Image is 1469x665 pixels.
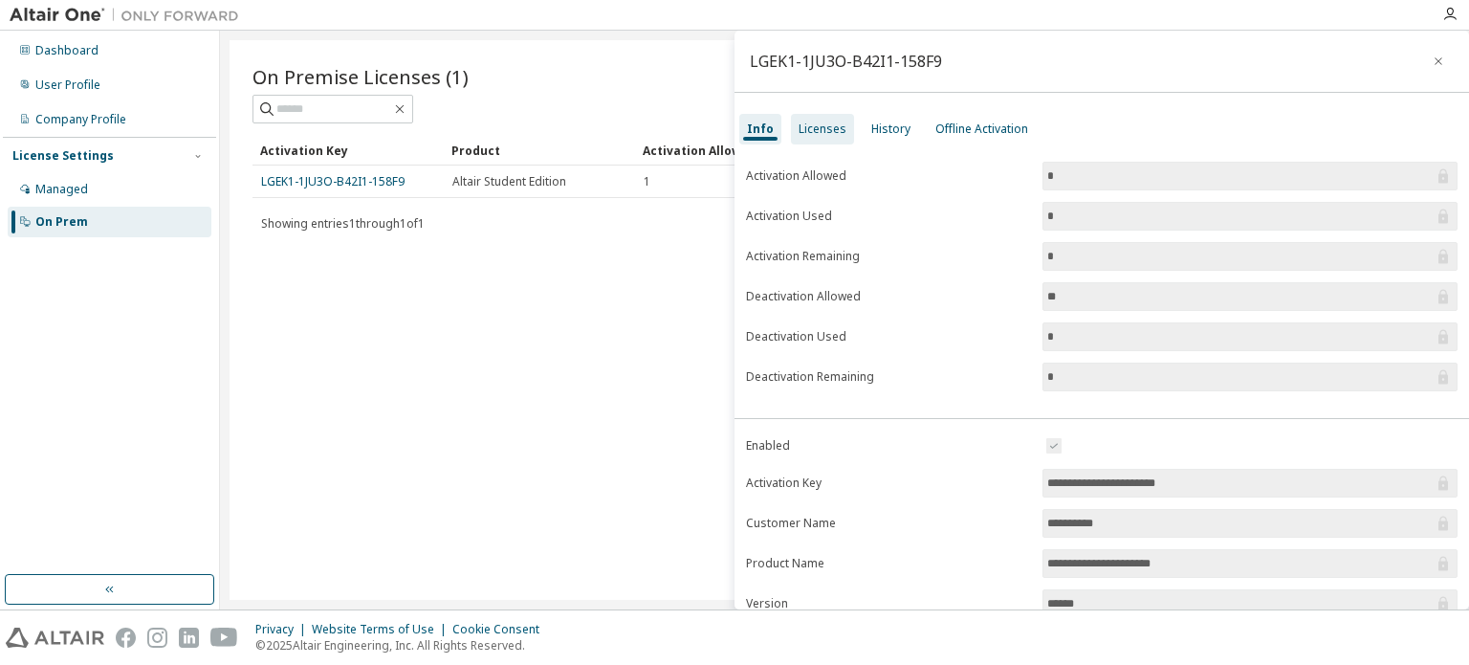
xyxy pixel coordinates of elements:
[746,596,1031,611] label: Version
[746,556,1031,571] label: Product Name
[116,628,136,648] img: facebook.svg
[452,174,566,189] span: Altair Student Edition
[746,438,1031,454] label: Enabled
[451,135,627,166] div: Product
[35,214,88,230] div: On Prem
[644,174,650,189] span: 1
[35,182,88,197] div: Managed
[746,209,1031,224] label: Activation Used
[260,135,436,166] div: Activation Key
[935,122,1028,137] div: Offline Activation
[746,249,1031,264] label: Activation Remaining
[6,628,104,648] img: altair_logo.svg
[747,122,774,137] div: Info
[35,78,100,93] div: User Profile
[746,516,1031,531] label: Customer Name
[261,173,405,189] a: LGEK1-1JU3O-B42I1-158F9
[147,628,167,648] img: instagram.svg
[10,6,249,25] img: Altair One
[746,289,1031,304] label: Deactivation Allowed
[252,63,469,90] span: On Premise Licenses (1)
[261,215,425,232] span: Showing entries 1 through 1 of 1
[255,622,312,637] div: Privacy
[452,622,551,637] div: Cookie Consent
[746,168,1031,184] label: Activation Allowed
[12,148,114,164] div: License Settings
[35,112,126,127] div: Company Profile
[799,122,846,137] div: Licenses
[179,628,199,648] img: linkedin.svg
[746,476,1031,491] label: Activation Key
[871,122,910,137] div: History
[750,54,942,69] div: LGEK1-1JU3O-B42I1-158F9
[312,622,452,637] div: Website Terms of Use
[255,637,551,654] p: © 2025 Altair Engineering, Inc. All Rights Reserved.
[643,135,819,166] div: Activation Allowed
[35,43,99,58] div: Dashboard
[746,329,1031,344] label: Deactivation Used
[746,369,1031,385] label: Deactivation Remaining
[210,628,238,648] img: youtube.svg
